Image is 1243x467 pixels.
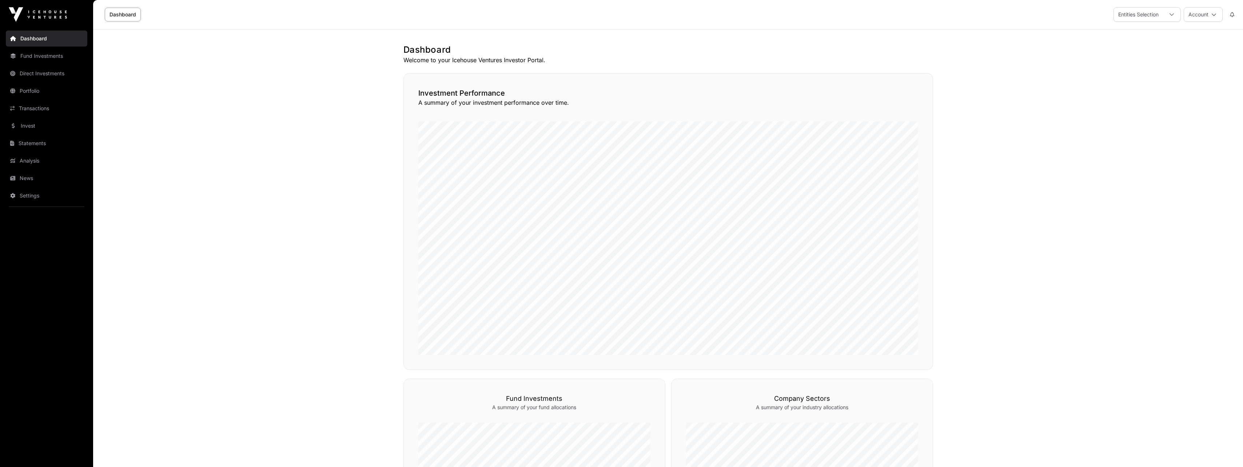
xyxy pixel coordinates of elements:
a: Dashboard [105,8,141,21]
a: Dashboard [6,31,87,47]
a: Statements [6,135,87,151]
iframe: Chat Widget [1207,432,1243,467]
a: Settings [6,188,87,204]
p: A summary of your industry allocations [686,404,918,411]
h3: Company Sectors [686,394,918,404]
h1: Dashboard [403,44,933,56]
p: A summary of your fund allocations [418,404,650,411]
p: A summary of your investment performance over time. [418,98,918,107]
a: Transactions [6,100,87,116]
a: News [6,170,87,186]
h2: Investment Performance [418,88,918,98]
a: Direct Investments [6,65,87,81]
p: Welcome to your Icehouse Ventures Investor Portal. [403,56,933,64]
a: Portfolio [6,83,87,99]
a: Analysis [6,153,87,169]
div: Entities Selection [1114,8,1163,21]
a: Fund Investments [6,48,87,64]
button: Account [1184,7,1223,22]
a: Invest [6,118,87,134]
h3: Fund Investments [418,394,650,404]
img: Icehouse Ventures Logo [9,7,67,22]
